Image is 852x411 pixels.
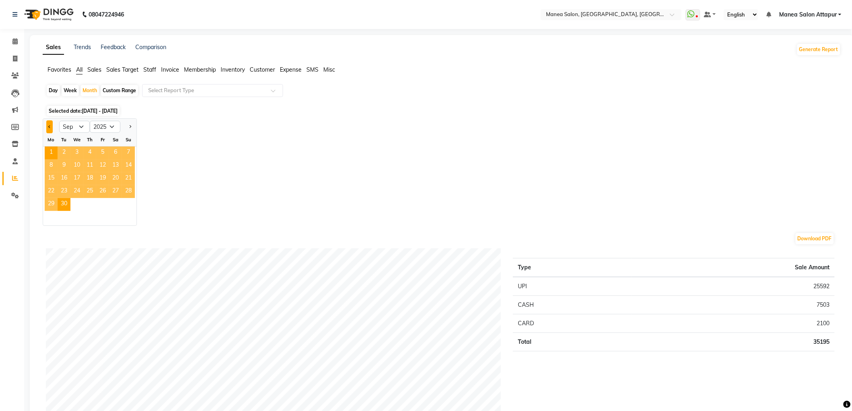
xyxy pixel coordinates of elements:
div: Saturday, September 13, 2025 [109,159,122,172]
div: Sunday, September 14, 2025 [122,159,135,172]
span: Staff [143,66,156,73]
div: Tuesday, September 16, 2025 [58,172,70,185]
div: Thursday, September 11, 2025 [83,159,96,172]
span: SMS [306,66,318,73]
div: Mo [45,133,58,146]
span: Expense [280,66,302,73]
span: 23 [58,185,70,198]
div: Tuesday, September 9, 2025 [58,159,70,172]
span: 17 [70,172,83,185]
span: Invoice [161,66,179,73]
span: 13 [109,159,122,172]
div: Tuesday, September 30, 2025 [58,198,70,211]
a: Trends [74,43,91,51]
div: Friday, September 5, 2025 [96,147,109,159]
span: Manea Salon Attapur [779,10,837,19]
span: 24 [70,185,83,198]
td: 25592 [631,277,835,296]
span: All [76,66,83,73]
div: Tuesday, September 2, 2025 [58,147,70,159]
div: Sa [109,133,122,146]
span: Membership [184,66,216,73]
td: Total [513,333,631,351]
div: Day [47,85,60,96]
span: 1 [45,147,58,159]
div: Sunday, September 7, 2025 [122,147,135,159]
div: Wednesday, September 10, 2025 [70,159,83,172]
div: Thursday, September 18, 2025 [83,172,96,185]
td: 7503 [631,296,835,314]
select: Select year [90,121,120,133]
div: Monday, September 15, 2025 [45,172,58,185]
div: Custom Range [101,85,138,96]
span: 20 [109,172,122,185]
div: Wednesday, September 3, 2025 [70,147,83,159]
td: CASH [513,296,631,314]
div: Tuesday, September 23, 2025 [58,185,70,198]
span: Sales [87,66,101,73]
div: Fr [96,133,109,146]
span: Sales Target [106,66,139,73]
button: Download PDF [796,233,834,244]
span: 22 [45,185,58,198]
td: UPI [513,277,631,296]
th: Sale Amount [631,258,835,277]
span: 12 [96,159,109,172]
div: Saturday, September 20, 2025 [109,172,122,185]
span: 9 [58,159,70,172]
td: 35195 [631,333,835,351]
span: 30 [58,198,70,211]
th: Type [513,258,631,277]
span: 26 [96,185,109,198]
span: 29 [45,198,58,211]
div: Wednesday, September 24, 2025 [70,185,83,198]
div: Week [62,85,79,96]
div: Friday, September 12, 2025 [96,159,109,172]
span: [DATE] - [DATE] [82,108,118,114]
span: 7 [122,147,135,159]
span: Favorites [48,66,71,73]
td: 2100 [631,314,835,333]
span: 15 [45,172,58,185]
div: Tu [58,133,70,146]
span: 10 [70,159,83,172]
div: Thursday, September 4, 2025 [83,147,96,159]
span: 18 [83,172,96,185]
div: Wednesday, September 17, 2025 [70,172,83,185]
button: Generate Report [797,44,840,55]
span: 8 [45,159,58,172]
span: 21 [122,172,135,185]
div: Th [83,133,96,146]
span: 11 [83,159,96,172]
span: 2 [58,147,70,159]
select: Select month [59,121,90,133]
div: Friday, September 26, 2025 [96,185,109,198]
div: Monday, September 29, 2025 [45,198,58,211]
span: Selected date: [47,106,120,116]
span: 25 [83,185,96,198]
span: 19 [96,172,109,185]
td: CARD [513,314,631,333]
div: Saturday, September 27, 2025 [109,185,122,198]
b: 08047224946 [89,3,124,26]
button: Previous month [46,120,53,133]
div: Thursday, September 25, 2025 [83,185,96,198]
a: Sales [43,40,64,55]
div: Saturday, September 6, 2025 [109,147,122,159]
div: Sunday, September 28, 2025 [122,185,135,198]
div: We [70,133,83,146]
span: 3 [70,147,83,159]
span: Misc [323,66,335,73]
div: Monday, September 1, 2025 [45,147,58,159]
img: logo [21,3,76,26]
span: 5 [96,147,109,159]
span: 27 [109,185,122,198]
span: 6 [109,147,122,159]
span: 16 [58,172,70,185]
span: 14 [122,159,135,172]
a: Comparison [135,43,166,51]
div: Monday, September 22, 2025 [45,185,58,198]
span: 4 [83,147,96,159]
div: Month [81,85,99,96]
div: Sunday, September 21, 2025 [122,172,135,185]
